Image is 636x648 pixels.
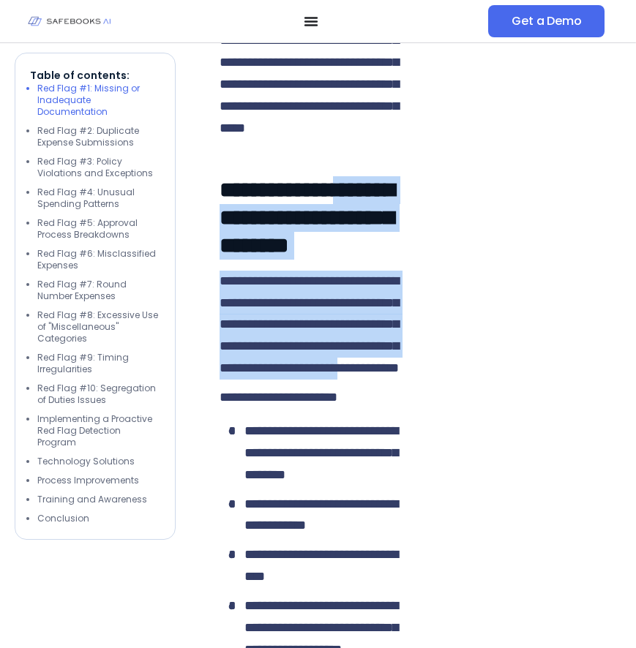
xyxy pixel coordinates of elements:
a: Get a Demo [488,5,605,37]
li: Training and Awareness [37,494,160,505]
li: Red Flag #8: Excessive Use of "Miscellaneous" Categories [37,309,160,344]
li: Red Flag #5: Approval Process Breakdowns [37,217,160,241]
nav: Menu [134,14,488,29]
li: Red Flag #6: Misclassified Expenses [37,248,160,271]
li: Red Flag #2: Duplicate Expense Submissions [37,125,160,148]
span: Get a Demo [512,14,581,29]
li: Red Flag #10: Segregation of Duties Issues [37,383,160,406]
li: Process Improvements [37,475,160,486]
li: Technology Solutions [37,456,160,467]
button: Menu Toggle [304,14,318,29]
li: Conclusion [37,513,160,524]
li: Implementing a Proactive Red Flag Detection Program [37,413,160,448]
li: Red Flag #7: Round Number Expenses [37,279,160,302]
li: Red Flag #1: Missing or Inadequate Documentation [37,83,160,118]
p: Table of contents: [30,68,160,83]
li: Red Flag #4: Unusual Spending Patterns [37,187,160,210]
li: Red Flag #3: Policy Violations and Exceptions [37,156,160,179]
li: Red Flag #9: Timing Irregularities [37,352,160,375]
